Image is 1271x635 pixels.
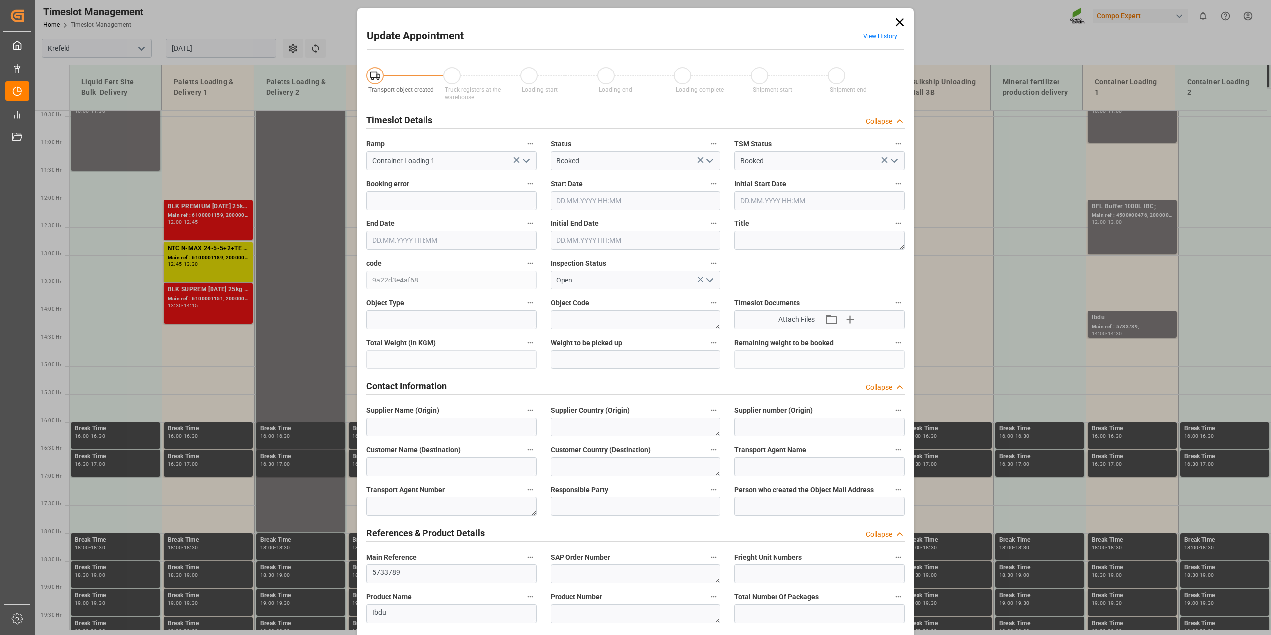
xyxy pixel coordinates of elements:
span: Shipment start [753,86,792,93]
span: Frieght Unit Numbers [734,552,802,563]
span: Responsible Party [551,485,608,495]
button: Supplier Name (Origin) [524,404,537,417]
button: SAP Order Number [707,551,720,564]
button: End Date [524,217,537,230]
button: Person who created the Object Mail Address [892,483,905,496]
span: Loading end [599,86,632,93]
span: SAP Order Number [551,552,610,563]
button: Transport Agent Name [892,443,905,456]
h2: Contact Information [366,379,447,393]
button: Status [707,138,720,150]
div: Collapse [866,382,892,393]
textarea: 5733789 [366,564,537,583]
button: Remaining weight to be booked [892,336,905,349]
button: open menu [702,273,717,288]
button: Inspection Status [707,257,720,270]
button: open menu [702,153,717,169]
button: Object Code [707,296,720,309]
span: Truck registers at the warehouse [445,86,501,101]
span: Inspection Status [551,258,606,269]
span: Ramp [366,139,385,149]
button: open menu [518,153,533,169]
span: Remaining weight to be booked [734,338,834,348]
span: Main Reference [366,552,417,563]
span: Weight to be picked up [551,338,622,348]
span: Supplier Name (Origin) [366,405,439,416]
span: Initial Start Date [734,179,786,189]
span: Supplier number (Origin) [734,405,813,416]
button: Total Number Of Packages [892,590,905,603]
span: Transport Agent Name [734,445,806,455]
span: Product Name [366,592,412,602]
button: Supplier Country (Origin) [707,404,720,417]
h2: Timeslot Details [366,113,432,127]
button: Initial End Date [707,217,720,230]
span: Loading complete [676,86,724,93]
button: TSM Status [892,138,905,150]
button: Responsible Party [707,483,720,496]
button: Customer Name (Destination) [524,443,537,456]
input: DD.MM.YYYY HH:MM [734,191,905,210]
span: Customer Name (Destination) [366,445,461,455]
button: Customer Country (Destination) [707,443,720,456]
div: Collapse [866,116,892,127]
button: Timeslot Documents [892,296,905,309]
span: Timeslot Documents [734,298,800,308]
span: Total Weight (in KGM) [366,338,436,348]
button: Total Weight (in KGM) [524,336,537,349]
button: code [524,257,537,270]
button: Frieght Unit Numbers [892,551,905,564]
button: Title [892,217,905,230]
button: Product Name [524,590,537,603]
span: Product Number [551,592,602,602]
span: Loading start [522,86,558,93]
span: TSM Status [734,139,772,149]
button: Transport Agent Number [524,483,537,496]
button: Supplier number (Origin) [892,404,905,417]
span: Attach Files [778,314,815,325]
button: open menu [886,153,901,169]
span: Title [734,218,749,229]
a: View History [863,33,897,40]
span: Total Number Of Packages [734,592,819,602]
button: Weight to be picked up [707,336,720,349]
h2: Update Appointment [367,28,464,44]
span: Supplier Country (Origin) [551,405,630,416]
input: DD.MM.YYYY HH:MM [551,191,721,210]
button: Booking error [524,177,537,190]
input: Type to search/select [366,151,537,170]
span: Booking error [366,179,409,189]
span: Object Type [366,298,404,308]
h2: References & Product Details [366,526,485,540]
span: Transport object created [368,86,434,93]
span: End Date [366,218,395,229]
span: Customer Country (Destination) [551,445,651,455]
button: Initial Start Date [892,177,905,190]
span: Transport Agent Number [366,485,445,495]
input: Type to search/select [551,151,721,170]
span: Shipment end [830,86,867,93]
button: Product Number [707,590,720,603]
div: Collapse [866,529,892,540]
span: Status [551,139,571,149]
span: Person who created the Object Mail Address [734,485,874,495]
button: Ramp [524,138,537,150]
button: Main Reference [524,551,537,564]
input: DD.MM.YYYY HH:MM [551,231,721,250]
button: Object Type [524,296,537,309]
input: DD.MM.YYYY HH:MM [366,231,537,250]
span: Object Code [551,298,589,308]
span: Initial End Date [551,218,599,229]
button: Start Date [707,177,720,190]
span: Start Date [551,179,583,189]
textarea: Ibdu [366,604,537,623]
span: code [366,258,382,269]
